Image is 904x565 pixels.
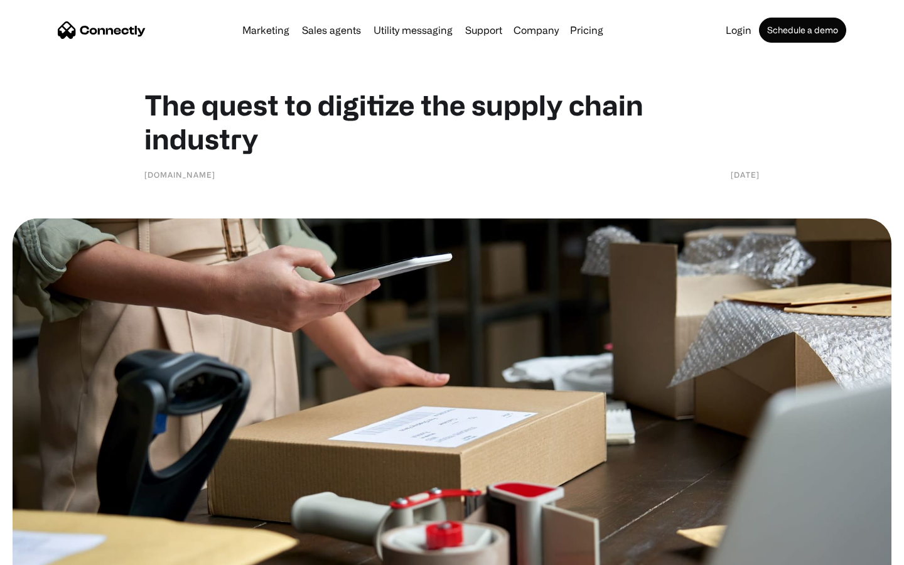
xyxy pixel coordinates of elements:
[144,168,215,181] div: [DOMAIN_NAME]
[565,25,608,35] a: Pricing
[759,18,846,43] a: Schedule a demo
[25,543,75,561] ul: Language list
[460,25,507,35] a: Support
[731,168,760,181] div: [DATE]
[721,25,756,35] a: Login
[369,25,458,35] a: Utility messaging
[144,88,760,156] h1: The quest to digitize the supply chain industry
[514,21,559,39] div: Company
[13,543,75,561] aside: Language selected: English
[297,25,366,35] a: Sales agents
[237,25,294,35] a: Marketing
